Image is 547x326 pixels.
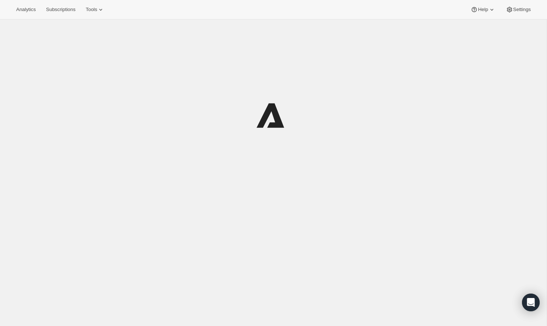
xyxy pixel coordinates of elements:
[81,4,109,15] button: Tools
[501,4,535,15] button: Settings
[46,7,75,13] span: Subscriptions
[522,294,540,311] div: Open Intercom Messenger
[12,4,40,15] button: Analytics
[16,7,36,13] span: Analytics
[86,7,97,13] span: Tools
[513,7,531,13] span: Settings
[42,4,80,15] button: Subscriptions
[466,4,500,15] button: Help
[478,7,488,13] span: Help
